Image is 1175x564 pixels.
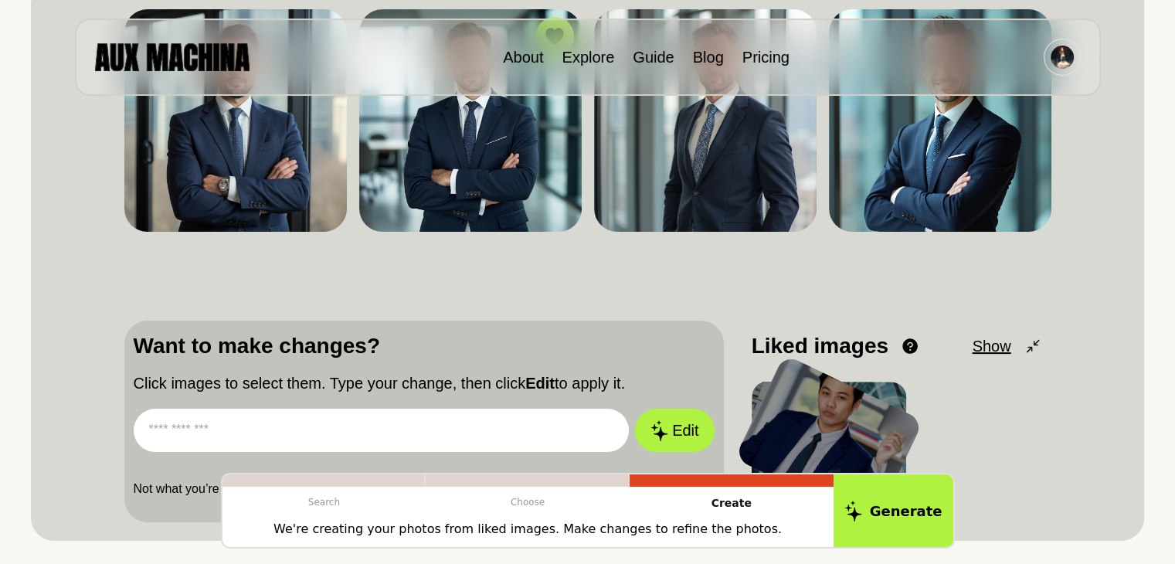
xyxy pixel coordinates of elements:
[752,330,888,362] p: Liked images
[525,375,555,392] b: Edit
[829,9,1051,232] img: Search result
[834,474,953,547] button: Generate
[972,335,1010,358] span: Show
[693,49,724,66] a: Blog
[273,520,782,539] p: We're creating your photos from liked images. Make changes to refine the photos.
[562,49,614,66] a: Explore
[1051,46,1074,69] img: Avatar
[134,372,715,395] p: Click images to select them. Type your change, then click to apply it.
[972,335,1041,358] button: Show
[426,487,630,518] p: Choose
[95,43,250,70] img: AUX MACHINA
[742,49,790,66] a: Pricing
[635,409,714,452] button: Edit
[594,9,817,232] img: Search result
[503,49,543,66] a: About
[134,330,715,362] p: Want to make changes?
[359,9,582,232] img: Search result
[222,487,426,518] p: Search
[124,9,347,232] img: Search result
[630,487,834,520] p: Create
[633,49,674,66] a: Guide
